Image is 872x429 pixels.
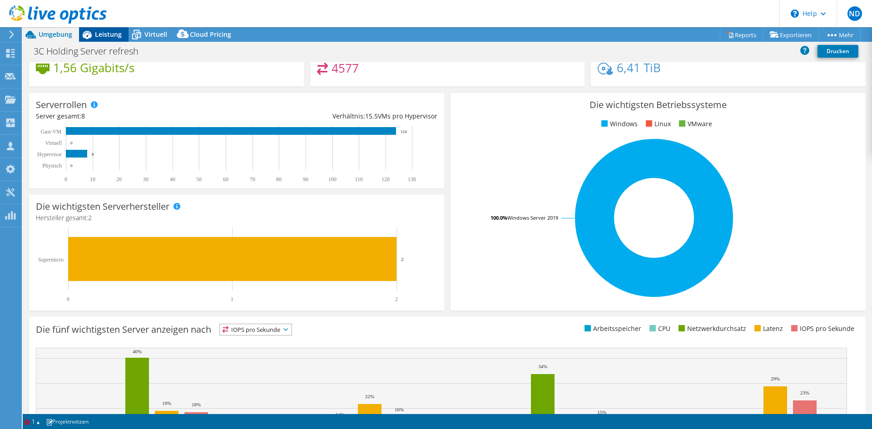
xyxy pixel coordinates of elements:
[408,176,416,182] text: 130
[133,349,142,354] text: 40%
[401,129,407,134] text: 124
[791,10,799,18] svg: \n
[381,176,390,182] text: 120
[818,28,861,42] a: Mehr
[582,324,641,334] li: Arbeitsspeicher
[800,390,809,395] text: 23%
[196,176,202,182] text: 50
[67,296,69,302] text: 0
[143,176,149,182] text: 30
[53,63,134,73] h4: 1,56 Gigabits/s
[41,128,62,135] text: Gast-VM
[332,63,359,73] h4: 4577
[490,214,507,221] tspan: 100.0%
[70,163,73,168] text: 0
[170,176,175,182] text: 40
[677,119,712,129] li: VMware
[457,100,859,110] h3: Die wichtigsten Betriebssysteme
[25,418,40,425] a: 1
[303,176,308,182] text: 90
[720,28,763,42] a: Reports
[36,111,237,121] div: Server gesamt:
[223,176,228,182] text: 60
[365,394,374,399] text: 22%
[116,176,122,182] text: 20
[789,324,854,334] li: IOPS pro Sekunde
[355,176,363,182] text: 110
[676,324,746,334] li: Netzwerkdurchsatz
[220,324,292,335] span: IOPS pro Sekunde
[162,400,171,406] text: 19%
[70,141,73,145] text: 0
[192,413,201,418] text: 14%
[395,407,404,412] text: 16%
[328,176,337,182] text: 100
[192,402,201,407] text: 18%
[401,256,404,262] text: 2
[88,213,92,222] span: 2
[617,63,661,73] h4: 6,41 TiB
[336,412,345,417] text: 14%
[38,256,64,263] text: Supermicro
[237,111,437,121] div: Verhältnis: VMs pro Hypervisor
[507,214,558,221] tspan: Windows Server 2019
[36,100,87,110] h3: Serverrollen
[36,202,169,212] h3: Die wichtigsten Serverhersteller
[752,324,783,334] li: Latenz
[95,30,122,39] span: Leistung
[763,28,819,42] a: Exportieren
[42,163,62,169] text: Physisch
[817,45,858,58] a: Drucken
[40,416,95,427] a: Projektnotizen
[144,30,167,39] span: Virtuell
[644,119,671,129] li: Linux
[365,112,378,120] span: 15.5
[647,324,670,334] li: CPU
[36,213,437,223] h4: Hersteller gesamt:
[395,296,398,302] text: 2
[45,140,62,146] text: Virtuell
[276,176,282,182] text: 80
[599,119,638,129] li: Windows
[30,46,153,56] h1: 3C Holding Server refresh
[538,364,547,369] text: 34%
[92,152,94,157] text: 8
[81,112,85,120] span: 8
[771,376,780,381] text: 29%
[39,30,72,39] span: Umgebung
[597,409,606,415] text: 15%
[64,176,67,182] text: 0
[190,30,231,39] span: Cloud Pricing
[847,6,862,21] span: ND
[250,176,255,182] text: 70
[231,296,233,302] text: 1
[90,176,95,182] text: 10
[37,151,62,158] text: Hypervisor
